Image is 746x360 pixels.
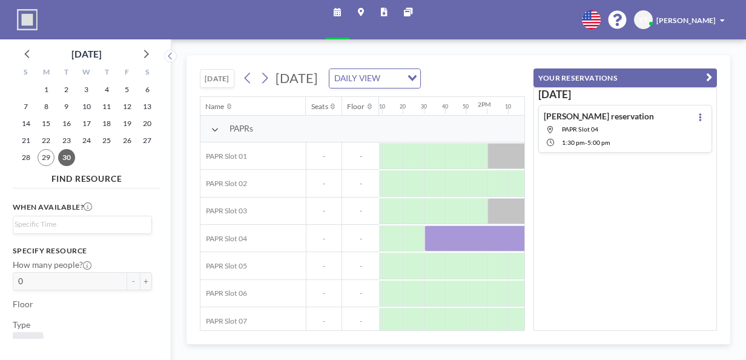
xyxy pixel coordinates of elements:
[137,65,157,81] div: S
[463,104,469,110] div: 50
[119,115,136,132] span: Friday, September 19, 2025
[306,179,342,188] span: -
[656,16,716,25] span: [PERSON_NAME]
[13,169,160,184] h4: FIND RESOURCE
[562,139,585,146] span: 1:30 PM
[379,104,385,110] div: 10
[587,139,610,146] span: 5:00 PM
[200,234,247,243] span: PAPR Slot 04
[98,81,115,98] span: Thursday, September 4, 2025
[306,206,342,215] span: -
[78,115,95,132] span: Wednesday, September 17, 2025
[229,123,253,133] span: PAPRs
[13,246,153,255] h3: Specify resource
[585,139,587,146] span: -
[400,104,406,110] div: 20
[421,104,427,110] div: 30
[56,65,76,81] div: T
[13,259,91,270] label: How many people?
[139,132,156,149] span: Saturday, September 27, 2025
[78,132,95,149] span: Wednesday, September 24, 2025
[18,115,35,132] span: Sunday, September 14, 2025
[347,102,365,111] div: Floor
[119,81,136,98] span: Friday, September 5, 2025
[306,261,342,270] span: -
[78,98,95,115] span: Wednesday, September 10, 2025
[13,319,30,330] label: Type
[505,104,511,110] div: 10
[58,81,75,98] span: Tuesday, September 2, 2025
[119,132,136,149] span: Friday, September 26, 2025
[383,72,400,85] input: Search for option
[117,65,137,81] div: F
[58,149,75,166] span: Tuesday, September 30, 2025
[342,152,379,161] span: -
[140,272,153,290] button: +
[38,149,54,166] span: Monday, September 29, 2025
[13,299,33,309] label: Floor
[38,81,54,98] span: Monday, September 1, 2025
[342,234,379,243] span: -
[342,206,379,215] span: -
[200,69,234,88] button: [DATE]
[98,132,115,149] span: Thursday, September 25, 2025
[538,88,712,101] h3: [DATE]
[36,65,56,81] div: M
[16,65,36,81] div: S
[139,115,156,132] span: Saturday, September 20, 2025
[200,179,247,188] span: PAPR Slot 02
[139,98,156,115] span: Saturday, September 13, 2025
[17,336,39,347] span: Room
[38,98,54,115] span: Monday, September 8, 2025
[200,152,247,161] span: PAPR Slot 01
[200,316,247,325] span: PAPR Slot 07
[342,316,379,325] span: -
[18,149,35,166] span: Sunday, September 28, 2025
[342,179,379,188] span: -
[97,65,117,81] div: T
[311,102,328,111] div: Seats
[562,125,598,133] span: PAPR Slot 04
[15,219,145,230] input: Search for option
[17,9,38,30] img: organization-logo
[119,98,136,115] span: Friday, September 12, 2025
[127,272,140,290] button: -
[205,102,224,111] div: Name
[200,288,247,298] span: PAPR Slot 06
[332,72,382,85] span: DAILY VIEW
[58,98,75,115] span: Tuesday, September 9, 2025
[442,104,448,110] div: 40
[342,288,379,298] span: -
[38,132,54,149] span: Monday, September 22, 2025
[200,261,247,270] span: PAPR Slot 05
[276,70,318,86] span: [DATE]
[71,45,102,62] div: [DATE]
[98,98,115,115] span: Thursday, September 11, 2025
[544,111,654,121] h4: [PERSON_NAME] reservation
[58,132,75,149] span: Tuesday, September 23, 2025
[306,288,342,298] span: -
[478,101,491,108] div: 2PM
[38,115,54,132] span: Monday, September 15, 2025
[139,81,156,98] span: Saturday, September 6, 2025
[329,69,420,88] div: Search for option
[306,316,342,325] span: -
[98,115,115,132] span: Thursday, September 18, 2025
[639,15,648,24] span: YT
[306,234,342,243] span: -
[76,65,96,81] div: W
[200,206,247,215] span: PAPR Slot 03
[18,98,35,115] span: Sunday, September 7, 2025
[58,115,75,132] span: Tuesday, September 16, 2025
[18,132,35,149] span: Sunday, September 21, 2025
[13,216,152,233] div: Search for option
[306,152,342,161] span: -
[342,261,379,270] span: -
[533,68,717,87] button: YOUR RESERVATIONS
[78,81,95,98] span: Wednesday, September 3, 2025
